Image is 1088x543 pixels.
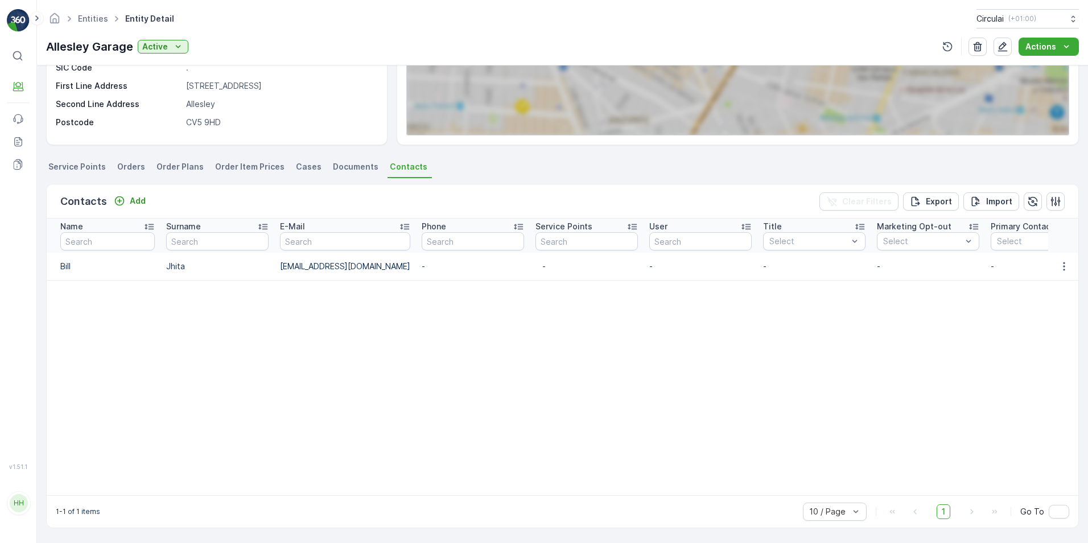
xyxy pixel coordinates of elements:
[7,472,30,534] button: HH
[976,13,1004,24] p: Circulai
[877,261,979,272] p: -
[60,261,155,272] p: Bill
[215,161,285,172] span: Order Item Prices
[390,161,427,172] span: Contacts
[186,117,375,128] p: CV5 9HD
[763,221,782,232] p: Title
[7,9,30,32] img: logo
[60,194,107,209] p: Contacts
[649,221,667,232] p: User
[123,13,176,24] span: Entity Detail
[117,161,145,172] span: Orders
[166,232,269,250] input: Search
[877,221,951,232] p: Marketing Opt-out
[422,232,524,250] input: Search
[1019,38,1079,56] button: Actions
[883,236,962,247] p: Select
[56,507,100,516] p: 1-1 of 1 items
[422,221,446,232] p: Phone
[1020,506,1044,517] span: Go To
[991,221,1054,232] p: Primary Contact
[296,161,322,172] span: Cases
[186,98,375,110] p: Allesley
[56,98,182,110] p: Second Line Address
[48,161,106,172] span: Service Points
[186,62,375,73] p: .
[937,504,950,519] span: 1
[926,196,952,207] p: Export
[976,9,1079,28] button: Circulai(+01:00)
[60,221,83,232] p: Name
[535,232,638,250] input: Search
[416,253,530,280] td: -
[156,161,204,172] span: Order Plans
[166,221,201,232] p: Surname
[1025,41,1056,52] p: Actions
[56,117,182,128] p: Postcode
[280,261,410,272] p: [EMAIL_ADDRESS][DOMAIN_NAME]
[1008,14,1036,23] p: ( +01:00 )
[56,62,182,73] p: SIC Code
[109,194,150,208] button: Add
[138,40,188,54] button: Active
[280,232,410,250] input: Search
[7,463,30,470] span: v 1.51.1
[819,192,899,211] button: Clear Filters
[186,80,375,92] p: [STREET_ADDRESS]
[535,221,592,232] p: Service Points
[130,195,146,207] p: Add
[166,261,269,272] p: Jhita
[542,261,631,272] p: -
[46,38,133,55] p: Allesley Garage
[649,232,752,250] input: Search
[963,192,1019,211] button: Import
[280,221,305,232] p: E-Mail
[142,41,168,52] p: Active
[78,14,108,23] a: Entities
[56,80,182,92] p: First Line Address
[10,494,28,512] div: HH
[903,192,959,211] button: Export
[333,161,378,172] span: Documents
[644,253,757,280] td: -
[769,236,848,247] p: Select
[997,236,1075,247] p: Select
[842,196,892,207] p: Clear Filters
[48,17,61,26] a: Homepage
[986,196,1012,207] p: Import
[60,232,155,250] input: Search
[763,261,866,272] p: -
